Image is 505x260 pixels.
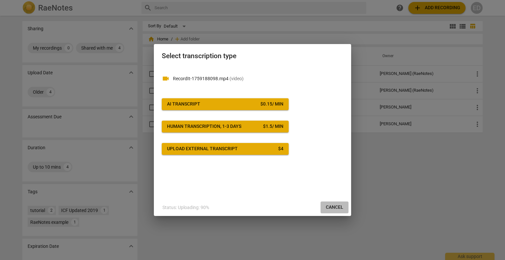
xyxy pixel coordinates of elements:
[278,146,283,152] div: $ 4
[162,75,170,83] span: videocam
[263,123,283,130] div: $ 1.5 / min
[162,121,289,132] button: Human transcription, 1-3 days$1.5/ min
[167,101,200,107] div: AI Transcript
[229,76,244,81] span: ( video )
[167,146,238,152] div: Upload external transcript
[167,123,241,130] div: Human transcription, 1-3 days
[321,201,349,213] button: Cancel
[326,204,343,211] span: Cancel
[162,143,289,155] button: Upload external transcript$4
[162,98,289,110] button: AI Transcript$0.15/ min
[162,52,343,60] h2: Select transcription type
[162,204,209,211] p: Status: Uploading: 90%
[173,75,343,82] p: RecordIt-1759188098.mp4(video)
[260,101,283,107] div: $ 0.15 / min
